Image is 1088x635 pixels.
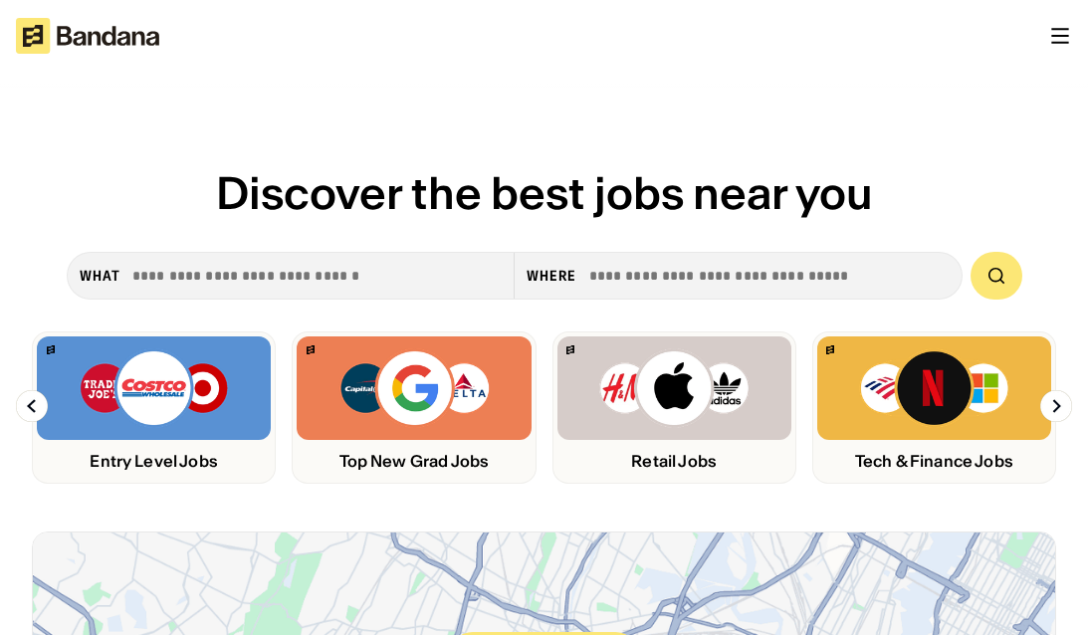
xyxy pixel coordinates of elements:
a: Bandana logoTrader Joe’s, Costco, Target logosEntry Level Jobs [32,331,276,484]
img: Left Arrow [16,390,48,422]
img: Capital One, Google, Delta logos [338,348,490,428]
img: Trader Joe’s, Costco, Target logos [79,348,230,428]
img: Bandana logo [566,345,574,354]
a: Bandana logoCapital One, Google, Delta logosTop New Grad Jobs [292,331,536,484]
img: Bank of America, Netflix, Microsoft logos [859,348,1009,428]
div: Tech & Finance Jobs [817,452,1051,471]
div: what [80,267,120,285]
img: Right Arrow [1040,390,1072,422]
div: Retail Jobs [557,452,791,471]
img: Bandana logotype [16,18,159,54]
span: Discover the best jobs near you [216,165,873,221]
img: Bandana logo [307,345,315,354]
div: Where [527,267,577,285]
div: Entry Level Jobs [37,452,271,471]
a: Bandana logoH&M, Apply, Adidas logosRetail Jobs [552,331,796,484]
a: Bandana logoBank of America, Netflix, Microsoft logosTech & Finance Jobs [812,331,1056,484]
img: Bandana logo [826,345,834,354]
img: Bandana logo [47,345,55,354]
img: H&M, Apply, Adidas logos [598,348,750,428]
div: Top New Grad Jobs [297,452,531,471]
